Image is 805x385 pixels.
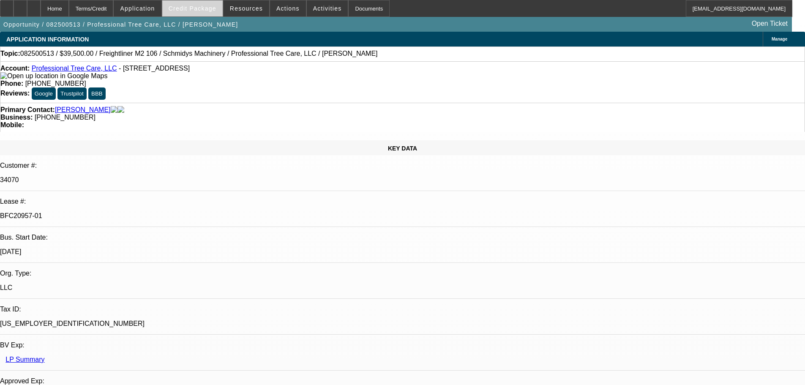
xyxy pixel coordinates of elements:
[119,65,190,72] span: - [STREET_ADDRESS]
[307,0,348,16] button: Activities
[0,114,33,121] strong: Business:
[0,90,30,97] strong: Reviews:
[230,5,263,12] span: Resources
[6,36,89,43] span: APPLICATION INFORMATION
[35,114,96,121] span: [PHONE_NUMBER]
[276,5,300,12] span: Actions
[388,145,417,152] span: KEY DATA
[162,0,223,16] button: Credit Package
[748,16,791,31] a: Open Ticket
[55,106,111,114] a: [PERSON_NAME]
[0,65,30,72] strong: Account:
[3,21,238,28] span: Opportunity / 082500513 / Professional Tree Care, LLC / [PERSON_NAME]
[0,50,20,57] strong: Topic:
[0,106,55,114] strong: Primary Contact:
[0,121,24,128] strong: Mobile:
[5,356,44,363] a: LP Summary
[111,106,117,114] img: facebook-icon.png
[120,5,155,12] span: Application
[169,5,216,12] span: Credit Package
[313,5,342,12] span: Activities
[88,87,106,100] button: BBB
[25,80,86,87] span: [PHONE_NUMBER]
[0,72,107,79] a: View Google Maps
[114,0,161,16] button: Application
[270,0,306,16] button: Actions
[0,80,23,87] strong: Phone:
[20,50,378,57] span: 082500513 / $39,500.00 / Freightliner M2 106 / Schmidys Machinery / Professional Tree Care, LLC /...
[772,37,787,41] span: Manage
[224,0,269,16] button: Resources
[0,72,107,80] img: Open up location in Google Maps
[117,106,124,114] img: linkedin-icon.png
[32,87,56,100] button: Google
[32,65,117,72] a: Professional Tree Care, LLC
[57,87,86,100] button: Trustpilot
